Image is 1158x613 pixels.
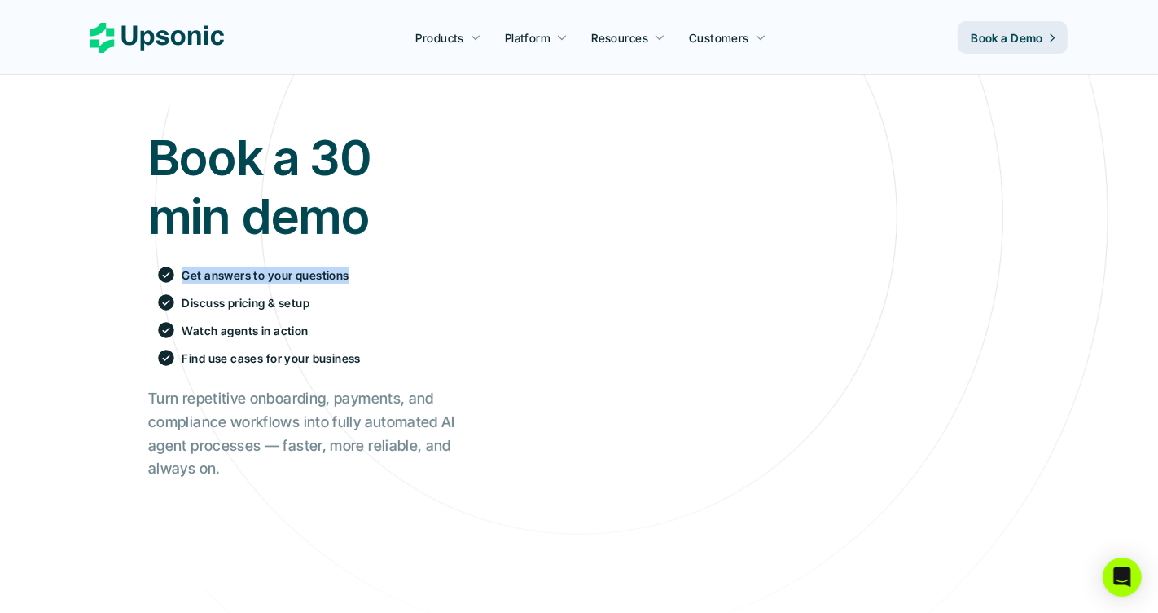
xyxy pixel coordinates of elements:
[505,29,550,46] p: Platform
[182,267,349,284] p: Get answers to your questions
[689,29,749,46] p: Customers
[971,29,1043,46] p: Book a Demo
[958,21,1068,54] a: Book a Demo
[1103,558,1142,597] div: Open Intercom Messenger
[148,387,455,481] h2: Turn repetitive onboarding, payments, and compliance workflows into fully automated AI agent proc...
[182,350,361,367] p: Find use cases for your business
[182,322,309,339] p: Watch agents in action
[148,128,455,245] h1: Book a 30 min demo
[182,294,310,311] p: Discuss pricing & setup
[591,29,648,46] p: Resources
[406,23,491,52] a: Products
[416,29,464,46] p: Products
